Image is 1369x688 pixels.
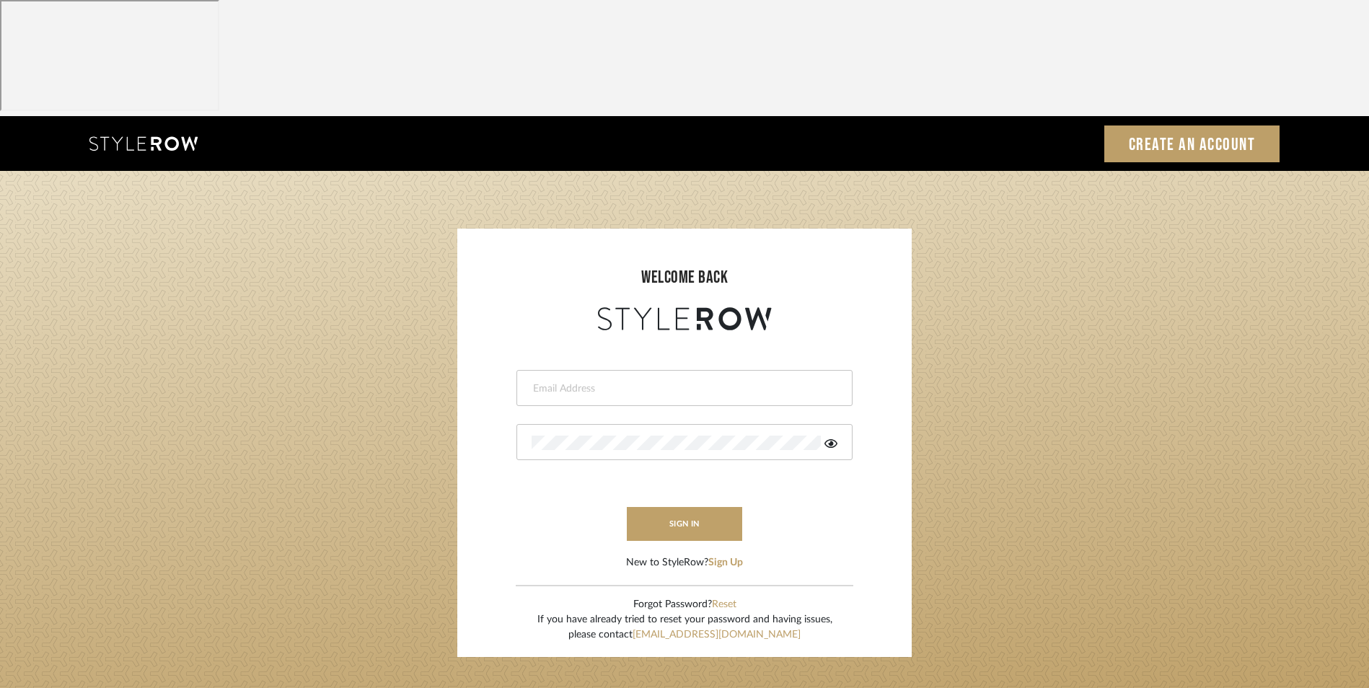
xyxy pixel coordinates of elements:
[532,382,834,396] input: Email Address
[708,555,743,570] button: Sign Up
[537,597,832,612] div: Forgot Password?
[472,265,897,291] div: welcome back
[626,555,743,570] div: New to StyleRow?
[712,597,736,612] button: Reset
[633,630,801,640] a: [EMAIL_ADDRESS][DOMAIN_NAME]
[1104,125,1280,162] a: Create an Account
[627,507,742,541] button: sign in
[537,612,832,643] div: If you have already tried to reset your password and having issues, please contact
